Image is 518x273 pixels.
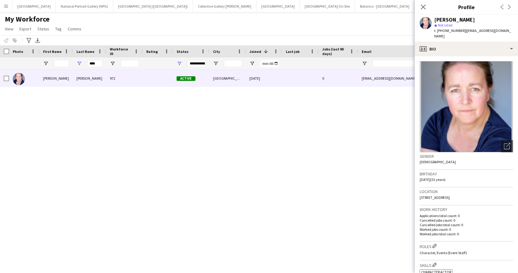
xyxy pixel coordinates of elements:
[362,49,371,54] span: Email
[17,25,34,33] a: Export
[420,207,513,212] h3: Work history
[177,76,195,81] span: Active
[362,61,367,66] button: Open Filter Menu
[249,49,261,54] span: Joined
[56,0,113,12] button: National Portrait Gallery (NPG)
[420,213,513,218] p: Applications total count: 0
[106,70,143,87] div: 972
[438,23,452,27] span: Not rated
[209,70,246,87] div: [GEOGRAPHIC_DATA]
[420,160,456,164] span: [DEMOGRAPHIC_DATA]
[53,25,64,33] a: Tag
[420,251,467,255] span: Character, Events (Event Staff)
[256,0,300,12] button: [GEOGRAPHIC_DATA]
[434,28,466,33] span: t. [PHONE_NUMBER]
[300,0,355,12] button: [GEOGRAPHIC_DATA] On Site
[177,61,182,66] button: Open Filter Menu
[420,232,513,236] p: Worked jobs total count: 0
[193,0,256,12] button: Collective Gallery [PERSON_NAME]
[146,49,158,54] span: Rating
[13,73,25,85] img: Diane Webb
[35,25,52,33] a: Status
[68,26,81,32] span: Comms
[12,0,56,12] button: [GEOGRAPHIC_DATA]
[54,60,69,67] input: First Name Filter Input
[25,37,32,44] app-action-btn: Advanced filters
[76,49,94,54] span: Last Name
[434,17,475,22] div: [PERSON_NAME]
[319,70,358,87] div: 0
[420,227,513,232] p: Worked jobs count: 0
[13,49,23,54] span: Photo
[373,60,476,67] input: Email Filter Input
[39,70,73,87] div: [PERSON_NAME]
[420,189,513,194] h3: Location
[37,26,49,32] span: Status
[415,0,467,12] button: [GEOGRAPHIC_DATA] (HES)
[246,70,282,87] div: [DATE]
[5,26,13,32] span: View
[420,61,513,152] img: Crew avatar or photo
[249,61,255,66] button: Open Filter Menu
[501,140,513,152] div: Open photos pop-in
[286,49,300,54] span: Last job
[322,47,347,56] span: Jobs (last 90 days)
[110,47,132,56] span: Workforce ID
[213,61,218,66] button: Open Filter Menu
[5,15,49,24] span: My Workforce
[34,37,41,44] app-action-btn: Export XLSX
[213,49,220,54] span: City
[87,60,103,67] input: Last Name Filter Input
[19,26,31,32] span: Export
[43,49,62,54] span: First Name
[420,262,513,268] h3: Skills
[420,223,513,227] p: Cancelled jobs total count: 0
[355,0,415,12] button: Botanics - [GEOGRAPHIC_DATA]
[415,3,518,11] h3: Profile
[224,60,242,67] input: City Filter Input
[76,61,82,66] button: Open Filter Menu
[2,25,16,33] a: View
[420,171,513,177] h3: Birthday
[110,61,115,66] button: Open Filter Menu
[420,177,445,182] span: [DATE] (51 years)
[415,42,518,56] div: Bio
[121,60,139,67] input: Workforce ID Filter Input
[113,0,193,12] button: [GEOGRAPHIC_DATA] ([GEOGRAPHIC_DATA])
[43,61,49,66] button: Open Filter Menu
[420,243,513,249] h3: Roles
[55,26,62,32] span: Tag
[420,195,450,200] span: [STREET_ADDRESS]
[420,218,513,223] p: Cancelled jobs count: 0
[420,154,513,159] h3: Gender
[358,70,479,87] div: [EMAIL_ADDRESS][DOMAIN_NAME]
[434,28,511,38] span: | [EMAIL_ADDRESS][DOMAIN_NAME]
[260,60,279,67] input: Joined Filter Input
[73,70,106,87] div: [PERSON_NAME]
[177,49,188,54] span: Status
[65,25,84,33] a: Comms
